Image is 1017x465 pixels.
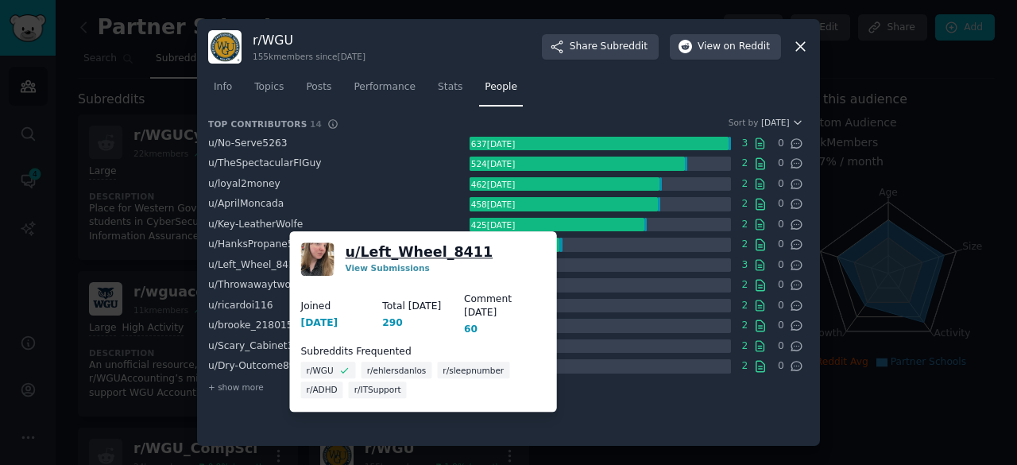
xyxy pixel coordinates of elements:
[470,218,516,232] div: 425 [DATE]
[208,198,284,209] span: u/ AprilMoncada
[601,40,648,54] span: Subreddit
[773,177,790,192] span: 0
[348,75,421,107] a: Performance
[432,75,468,107] a: Stats
[773,218,790,232] span: 0
[208,178,280,189] span: u/ loyal2money
[464,324,478,338] div: 60
[542,34,659,60] button: ShareSubreddit
[354,80,416,95] span: Performance
[773,137,790,151] span: 0
[208,157,321,169] span: u/ TheSpectacularFIGuy
[773,359,790,374] span: 0
[208,238,294,250] span: u/ HanksPropane5
[729,117,759,128] div: Sort by
[737,299,753,313] span: 2
[470,157,516,171] div: 524 [DATE]
[301,242,334,276] img: Left_Wheel_8411
[670,34,781,60] button: Viewon Reddit
[208,259,301,270] span: u/ Left_Wheel_8411
[773,197,790,211] span: 0
[301,316,338,331] div: [DATE]
[470,197,516,211] div: 458 [DATE]
[254,80,284,95] span: Topics
[253,51,365,62] div: 155k members since [DATE]
[737,157,753,171] span: 2
[724,40,770,54] span: on Reddit
[737,278,753,293] span: 2
[438,80,462,95] span: Stats
[208,382,264,393] span: + show more
[737,238,753,252] span: 2
[301,300,383,314] dt: Joined
[773,339,790,354] span: 0
[354,385,401,396] span: r/ITSupport
[208,30,242,64] img: WGU
[249,75,289,107] a: Topics
[208,320,293,331] span: u/ brooke_218015
[306,80,331,95] span: Posts
[208,360,307,371] span: u/ Dry-Outcome8945
[208,300,273,311] span: u/ ricardoi116
[310,119,322,129] span: 14
[367,365,427,376] span: r/ehlersdanlos
[300,75,337,107] a: Posts
[698,40,770,54] span: View
[208,75,238,107] a: Info
[737,258,753,273] span: 3
[737,359,753,374] span: 2
[382,316,403,331] div: 290
[737,197,753,211] span: 2
[470,177,516,192] div: 462 [DATE]
[485,80,517,95] span: People
[382,300,464,314] dt: Total [DATE]
[346,264,430,273] a: View Submissions
[737,137,753,151] span: 3
[253,32,365,48] h3: r/ WGU
[208,118,322,130] h3: Top Contributors
[773,299,790,313] span: 0
[301,346,546,360] dt: Subreddits Frequented
[464,293,546,320] dt: Comment [DATE]
[470,137,516,151] div: 637 [DATE]
[307,385,338,396] span: r/ADHD
[570,40,648,54] span: Share
[307,365,334,376] span: r/WGU
[208,138,288,149] span: u/ No-Serve5263
[208,340,312,351] span: u/ Scary_Cabinet3116
[773,319,790,333] span: 0
[773,278,790,293] span: 0
[208,219,303,230] span: u/ Key-LeatherWolfe
[479,75,523,107] a: People
[208,279,334,290] span: u/ Throwawaytwopointohh
[443,365,504,376] span: r/sleepnumber
[737,319,753,333] span: 2
[761,117,803,128] button: [DATE]
[773,157,790,171] span: 0
[761,117,790,128] span: [DATE]
[737,218,753,232] span: 2
[773,238,790,252] span: 0
[737,339,753,354] span: 2
[737,177,753,192] span: 2
[773,258,790,273] span: 0
[214,80,232,95] span: Info
[346,242,493,262] a: u/Left_Wheel_8411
